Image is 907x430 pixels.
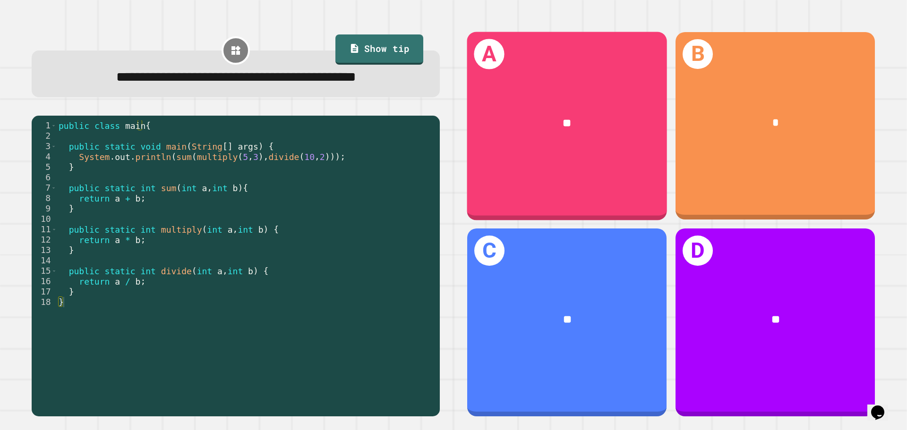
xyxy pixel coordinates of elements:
[32,214,57,224] div: 10
[32,162,57,172] div: 5
[51,224,57,235] span: Toggle code folding, rows 11 through 13
[474,39,505,69] h1: A
[32,120,57,131] div: 1
[335,34,423,65] a: Show tip
[32,193,57,203] div: 8
[32,266,57,276] div: 15
[32,224,57,235] div: 11
[32,235,57,245] div: 12
[32,287,57,297] div: 17
[474,236,505,266] h1: C
[32,183,57,193] div: 7
[32,141,57,152] div: 3
[683,236,713,266] h1: D
[32,276,57,287] div: 16
[32,245,57,255] div: 13
[32,255,57,266] div: 14
[867,392,898,421] iframe: chat widget
[32,297,57,307] div: 18
[32,172,57,183] div: 6
[32,152,57,162] div: 4
[51,183,56,193] span: Toggle code folding, rows 7 through 9
[32,131,57,141] div: 2
[51,120,56,131] span: Toggle code folding, rows 1 through 18
[51,141,56,152] span: Toggle code folding, rows 3 through 5
[32,203,57,214] div: 9
[51,266,57,276] span: Toggle code folding, rows 15 through 17
[683,39,713,69] h1: B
